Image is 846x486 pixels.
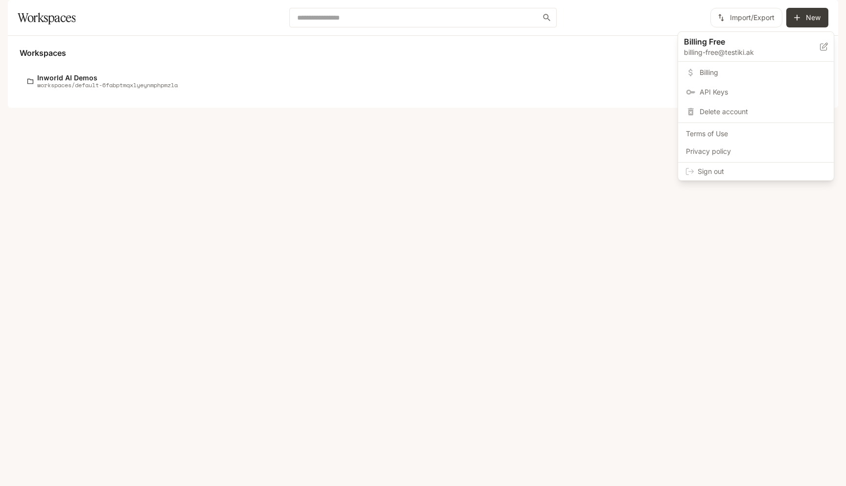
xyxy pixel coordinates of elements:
a: Privacy policy [680,143,832,160]
div: Billing Freebilling-free@testiki.ak [678,32,834,62]
span: Privacy policy [686,146,826,156]
p: Billing Free [684,36,804,48]
a: API Keys [680,83,832,101]
div: Sign out [678,163,834,180]
span: Terms of Use [686,129,826,139]
span: Delete account [700,107,826,117]
span: API Keys [700,87,826,97]
a: Terms of Use [680,125,832,143]
a: Billing [680,64,832,81]
div: Delete account [680,103,832,121]
span: Sign out [698,167,826,176]
p: billing-free@testiki.ak [684,48,820,57]
span: Billing [700,68,826,77]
